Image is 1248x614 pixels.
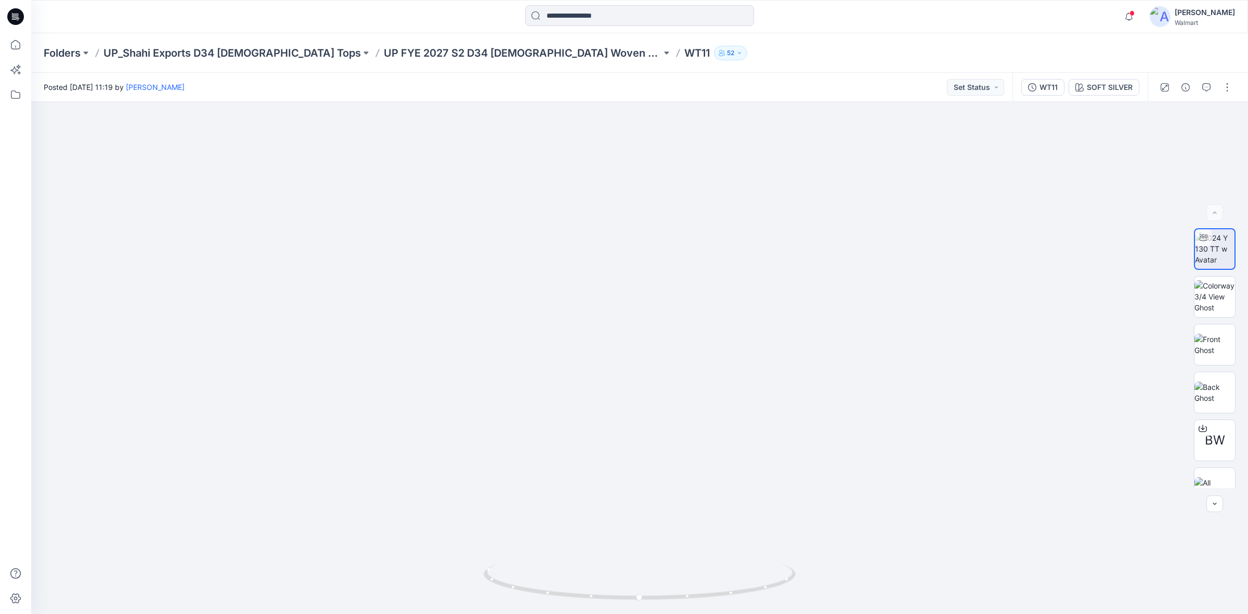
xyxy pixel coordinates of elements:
span: BW [1205,431,1225,450]
img: 2024 Y 130 TT w Avatar [1195,232,1234,265]
p: WT11 [684,46,710,60]
div: SOFT SILVER [1087,82,1133,93]
a: [PERSON_NAME] [126,83,185,92]
img: All colorways [1194,477,1235,499]
button: 52 [714,46,747,60]
button: Details [1177,79,1194,96]
div: Walmart [1175,19,1235,27]
div: WT11 [1039,82,1058,93]
div: [PERSON_NAME] [1175,6,1235,19]
button: WT11 [1021,79,1064,96]
p: 52 [727,47,734,59]
a: UP FYE 2027 S2 D34 [DEMOGRAPHIC_DATA] Woven Tops [384,46,661,60]
img: avatar [1150,6,1171,27]
a: Folders [44,46,81,60]
img: Colorway 3/4 View Ghost [1194,280,1235,313]
a: UP_Shahi Exports D34 [DEMOGRAPHIC_DATA] Tops [103,46,361,60]
img: Back Ghost [1194,382,1235,403]
button: SOFT SILVER [1069,79,1139,96]
img: Front Ghost [1194,334,1235,356]
span: Posted [DATE] 11:19 by [44,82,185,93]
